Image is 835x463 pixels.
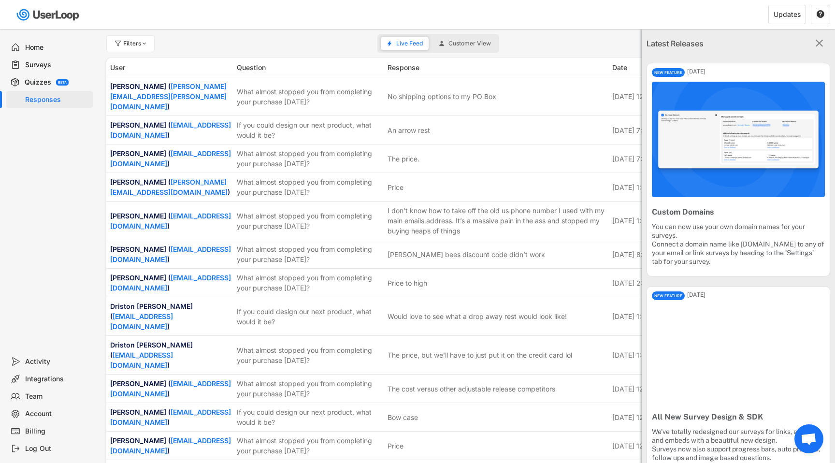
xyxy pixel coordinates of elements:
[237,62,382,72] div: Question
[58,81,67,84] div: BETA
[110,274,231,292] a: [EMAIL_ADDRESS][DOMAIN_NAME]
[237,435,382,456] div: What almost stopped you from completing your purchase [DATE]?
[110,273,231,293] div: [PERSON_NAME] ( )
[612,350,821,360] div: [DATE] 1:39 pm
[110,351,173,369] a: [EMAIL_ADDRESS][DOMAIN_NAME]
[110,177,231,197] div: [PERSON_NAME] ( )
[25,60,89,70] div: Surveys
[237,306,382,327] div: If you could design our next product, what would it be?
[25,357,89,366] div: Activity
[237,407,382,427] div: If you could design our next product, what would it be?
[110,378,231,399] div: [PERSON_NAME] ( )
[652,68,685,77] div: NEW FEATURE
[388,350,572,360] div: The price, but we’ll have to just put it on the credit card lol
[110,211,231,231] div: [PERSON_NAME] ( )
[652,412,825,422] div: All New Survey Design & SDK
[612,311,821,321] div: [DATE] 1:40 pm
[123,41,148,46] div: Filters
[110,82,227,111] a: [PERSON_NAME][EMAIL_ADDRESS][PERSON_NAME][DOMAIN_NAME]
[110,301,231,332] div: Driston [PERSON_NAME] ( )
[612,62,821,72] div: Date
[388,441,403,451] div: Price
[237,148,382,169] div: What almost stopped you from completing your purchase [DATE]?
[794,424,823,453] div: Open chat
[612,182,821,192] div: [DATE] 1:04 pm
[25,43,89,52] div: Home
[388,62,606,72] div: Response
[388,182,403,192] div: Price
[110,245,231,263] a: [EMAIL_ADDRESS][DOMAIN_NAME]
[237,273,382,293] div: What almost stopped you from completing your purchase [DATE]?
[817,10,824,18] text: 
[813,37,825,50] button: 
[110,436,231,455] a: [EMAIL_ADDRESS][DOMAIN_NAME]
[647,38,773,49] div: Latest Releases
[110,312,173,331] a: [EMAIL_ADDRESS][DOMAIN_NAME]
[396,41,423,46] span: Live Feed
[110,81,231,112] div: [PERSON_NAME] ( )
[237,244,382,264] div: What almost stopped you from completing your purchase [DATE]?
[25,409,89,419] div: Account
[110,379,231,398] a: [EMAIL_ADDRESS][DOMAIN_NAME]
[388,278,427,288] div: Price to high
[110,435,231,456] div: [PERSON_NAME] ( )
[110,244,231,264] div: [PERSON_NAME] ( )
[612,278,821,288] div: [DATE] 2:34 pm
[25,427,89,436] div: Billing
[612,91,821,101] div: [DATE] 12:25 am
[237,211,382,231] div: What almost stopped you from completing your purchase [DATE]?
[381,37,429,50] button: Live Feed
[388,154,419,164] div: The price.
[25,392,89,401] div: Team
[652,291,685,300] div: NEW FEATURE
[25,78,51,87] div: Quizzes
[237,120,382,140] div: If you could design our next product, what would it be?
[652,82,825,197] img: CleanShot%202025-09-30%20at%2011.24.00%402x.png
[388,311,567,321] div: Would love to see what a drop away rest would look like!
[237,87,382,107] div: What almost stopped you from completing your purchase [DATE]?
[25,444,89,453] div: Log Out
[388,384,555,394] div: The cost versus other adjustable release competitors
[612,154,821,164] div: [DATE] 7:44 pm
[110,407,231,427] div: [PERSON_NAME] ( )
[14,5,83,25] img: userloop-logo-01.svg
[612,384,821,394] div: [DATE] 12:33 am
[612,216,821,226] div: [DATE] 1:37 am
[25,375,89,384] div: Integrations
[388,412,418,422] div: Bow case
[612,125,821,135] div: [DATE] 7:44 pm
[687,69,830,74] div: [DATE]
[816,37,823,49] text: 
[110,340,231,370] div: Driston [PERSON_NAME] ( )
[388,249,545,260] div: [PERSON_NAME] bees discount code didn’t work
[110,408,231,426] a: [EMAIL_ADDRESS][DOMAIN_NAME]
[110,148,231,169] div: [PERSON_NAME] ( )
[388,91,496,101] div: No shipping options to my PO Box
[388,205,606,236] div: I don’t know how to take off the old us phone number I used with my main emails address. It’s a m...
[110,149,231,168] a: [EMAIL_ADDRESS][DOMAIN_NAME]
[110,212,231,230] a: [EMAIL_ADDRESS][DOMAIN_NAME]
[110,121,231,139] a: [EMAIL_ADDRESS][DOMAIN_NAME]
[237,345,382,365] div: What almost stopped you from completing your purchase [DATE]?
[25,95,89,104] div: Responses
[612,412,821,422] div: [DATE] 12:14 am
[612,441,821,451] div: [DATE] 12:13 am
[652,207,825,217] div: Custom Domains
[110,62,231,72] div: User
[388,125,430,135] div: An arrow rest
[237,378,382,399] div: What almost stopped you from completing your purchase [DATE]?
[237,177,382,197] div: What almost stopped you from completing your purchase [DATE]?
[612,249,821,260] div: [DATE] 8:13 pm
[687,292,830,298] div: [DATE]
[448,41,491,46] span: Customer View
[110,120,231,140] div: [PERSON_NAME] ( )
[774,11,801,18] div: Updates
[816,10,825,19] button: 
[652,222,825,266] div: You can now use your own domain names for your surveys. Connect a domain name like [DOMAIN_NAME] ...
[433,37,497,50] button: Customer View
